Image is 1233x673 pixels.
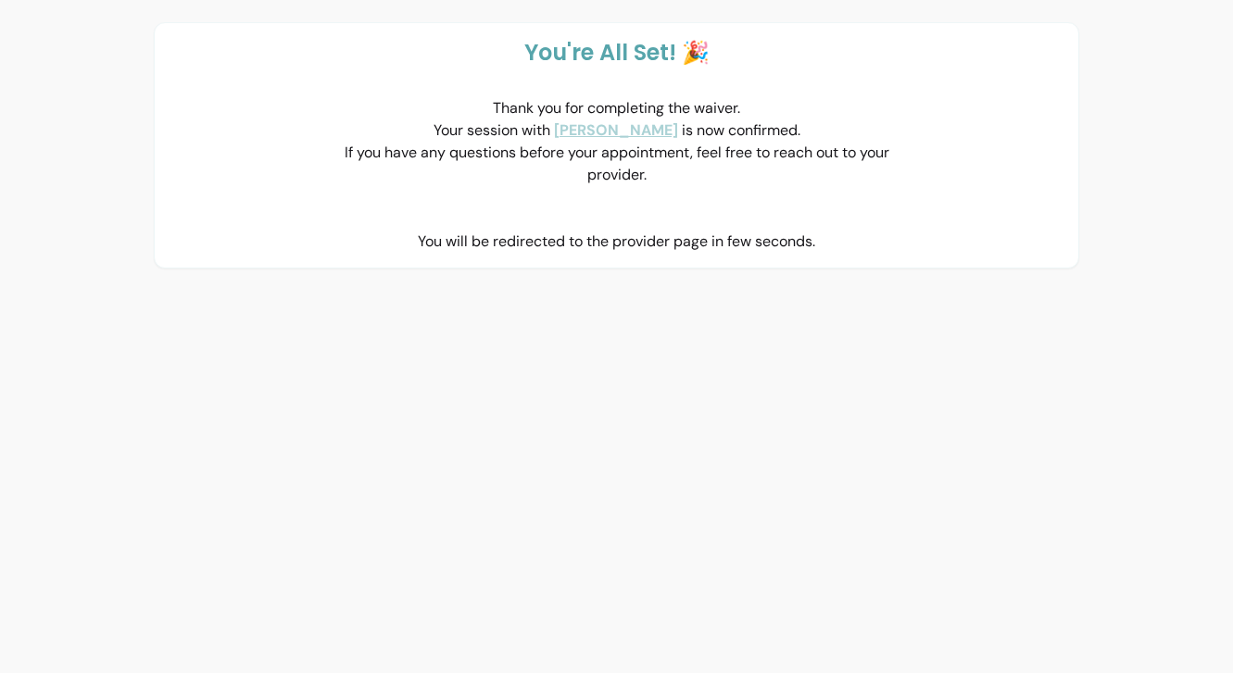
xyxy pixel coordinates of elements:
a: [PERSON_NAME] [554,119,678,142]
p: You're All Set! 🎉 [524,38,710,68]
p: Your session with is now confirmed. [339,119,895,142]
p: Thank you for completing the waiver. [339,97,895,119]
p: If you have any questions before your appointment, feel free to reach out to your provider. [339,142,895,186]
p: You will be redirected to the provider page in few seconds. [418,231,815,253]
